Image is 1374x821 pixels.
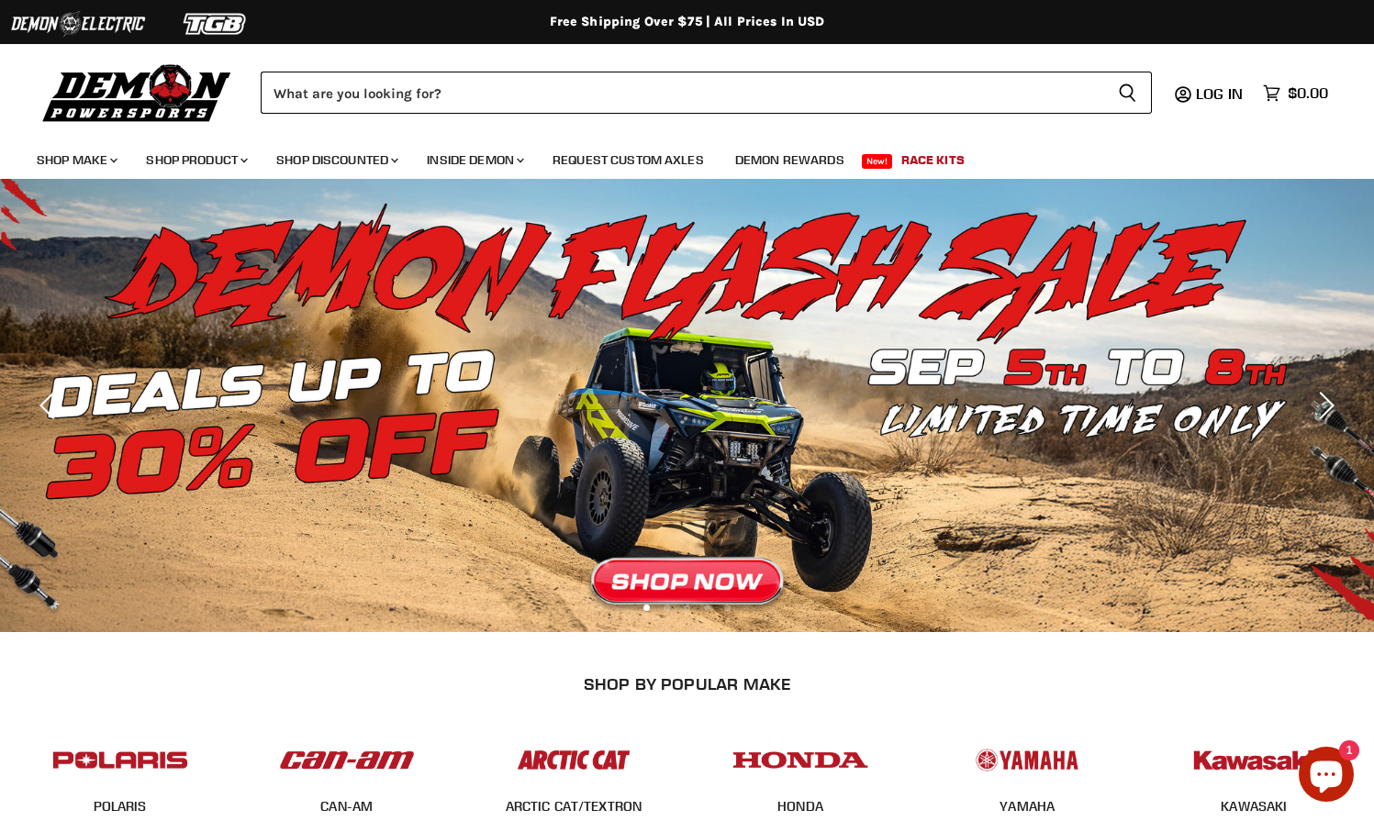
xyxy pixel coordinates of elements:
h2: SHOP BY POPULAR MAKE [23,674,1352,693]
inbox-online-store-chat: Shopify online store chat [1293,747,1359,806]
a: HONDA [777,798,823,815]
img: POPULAR_MAKE_logo_1_adc20308-ab24-48c4-9fac-e3c1a623d575.jpg [275,732,419,788]
button: Previous [32,387,69,424]
img: Demon Powersports [37,60,238,125]
span: HONDA [777,798,823,816]
img: TGB Logo 2 [147,6,285,41]
span: ARCTIC CAT/TEXTRON [506,798,642,816]
img: POPULAR_MAKE_logo_5_20258e7f-293c-4aac-afa8-159eaa299126.jpg [955,732,1099,788]
a: Race Kits [888,141,978,179]
a: Log in [1188,85,1254,102]
span: $0.00 [1288,84,1328,102]
a: Shop Discounted [263,141,409,179]
a: KAWASAKI [1221,798,1287,815]
li: Page dot 1 [643,605,650,611]
a: Shop Make [23,141,128,179]
button: Search [1103,72,1152,114]
img: POPULAR_MAKE_logo_2_dba48cf1-af45-46d4-8f73-953a0f002620.jpg [49,732,192,788]
li: Page dot 2 [664,605,670,611]
a: CAN-AM [320,798,373,815]
a: $0.00 [1254,80,1337,106]
li: Page dot 3 [684,605,690,611]
span: POLARIS [94,798,147,816]
span: YAMAHA [1000,798,1055,816]
input: Search [261,72,1103,114]
a: ARCTIC CAT/TEXTRON [506,798,642,815]
li: Page dot 4 [704,605,710,611]
img: POPULAR_MAKE_logo_4_4923a504-4bac-4306-a1be-165a52280178.jpg [729,732,872,788]
a: YAMAHA [1000,798,1055,815]
li: Page dot 5 [724,605,731,611]
ul: Main menu [23,134,1324,179]
span: CAN-AM [320,798,373,816]
a: POLARIS [94,798,147,815]
img: Demon Electric Logo 2 [9,6,147,41]
a: Demon Rewards [721,141,858,179]
form: Product [261,72,1152,114]
span: KAWASAKI [1221,798,1287,816]
span: New! [862,154,893,169]
span: Log in [1196,84,1243,103]
a: Shop Product [132,141,259,179]
img: POPULAR_MAKE_logo_3_027535af-6171-4c5e-a9bc-f0eccd05c5d6.jpg [502,732,645,788]
img: POPULAR_MAKE_logo_6_76e8c46f-2d1e-4ecc-b320-194822857d41.jpg [1182,732,1325,788]
button: Next [1305,387,1342,424]
a: Request Custom Axles [539,141,718,179]
a: Inside Demon [413,141,535,179]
